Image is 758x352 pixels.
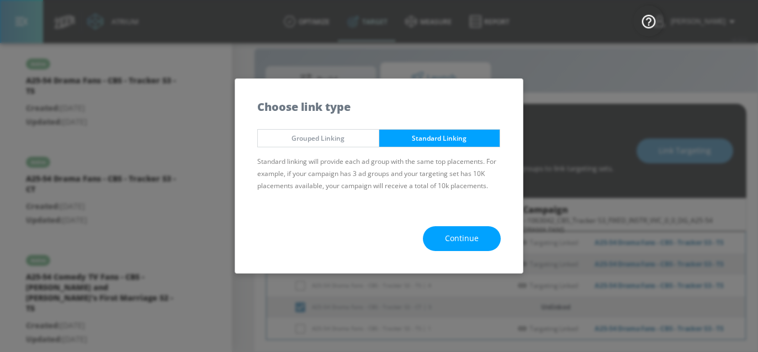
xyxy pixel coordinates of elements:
h5: Choose link type [257,101,351,113]
span: Continue [445,232,479,246]
button: Standard Linking [379,129,501,147]
span: Standard Linking [388,132,492,144]
button: Open Resource Center [633,6,664,36]
button: Continue [423,226,501,251]
span: Grouped Linking [266,132,370,144]
p: Standard linking will provide each ad group with the same top placements. For example, if your ca... [257,156,501,192]
button: Grouped Linking [257,129,379,147]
